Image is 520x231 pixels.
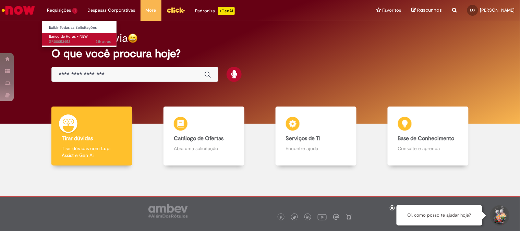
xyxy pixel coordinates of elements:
[398,145,458,152] p: Consulte e aprenda
[260,107,372,166] a: Serviços de TI Encontre ajuda
[470,8,475,12] span: LO
[174,135,223,142] b: Catálogo de Ofertas
[480,7,515,13] span: [PERSON_NAME]
[42,24,118,32] a: Exibir Todas as Solicitações
[36,107,148,166] a: Tirar dúvidas Tirar dúvidas com Lupi Assist e Gen Ai
[286,135,321,142] b: Serviços de TI
[279,216,283,219] img: logo_footer_facebook.png
[174,145,234,152] p: Abra uma solicitação
[218,7,235,15] p: +GenAi
[293,216,296,219] img: logo_footer_twitter.png
[88,7,135,14] span: Despesas Corporativas
[418,7,442,13] span: Rascunhos
[148,204,188,218] img: logo_footer_ambev_rotulo_gray.png
[96,39,111,44] span: 21h atrás
[96,39,111,44] time: 28/08/2025 17:01:37
[412,7,442,14] a: Rascunhos
[1,3,36,17] img: ServiceNow
[49,34,88,39] span: Banco de Horas - NEW
[346,214,352,220] img: logo_footer_naosei.png
[42,21,117,48] ul: Requisições
[47,7,71,14] span: Requisições
[398,135,455,142] b: Base de Conhecimento
[42,33,118,46] a: Aberto SR000534521 : Banco de Horas - NEW
[372,107,484,166] a: Base de Conhecimento Consulte e aprenda
[146,7,156,14] span: More
[72,8,77,14] span: 1
[62,135,93,142] b: Tirar dúvidas
[128,33,138,43] img: happy-face.png
[489,205,510,226] button: Iniciar Conversa de Suporte
[383,7,401,14] span: Favoritos
[49,39,111,45] span: SR000534521
[62,145,122,159] p: Tirar dúvidas com Lupi Assist e Gen Ai
[306,216,310,220] img: logo_footer_linkedin.png
[318,212,327,221] img: logo_footer_youtube.png
[195,7,235,15] div: Padroniza
[51,48,468,60] h2: O que você procura hoje?
[148,107,260,166] a: Catálogo de Ofertas Abra uma solicitação
[167,5,185,15] img: click_logo_yellow_360x200.png
[397,205,482,226] div: Oi, como posso te ajudar hoje?
[333,214,339,220] img: logo_footer_workplace.png
[286,145,346,152] p: Encontre ajuda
